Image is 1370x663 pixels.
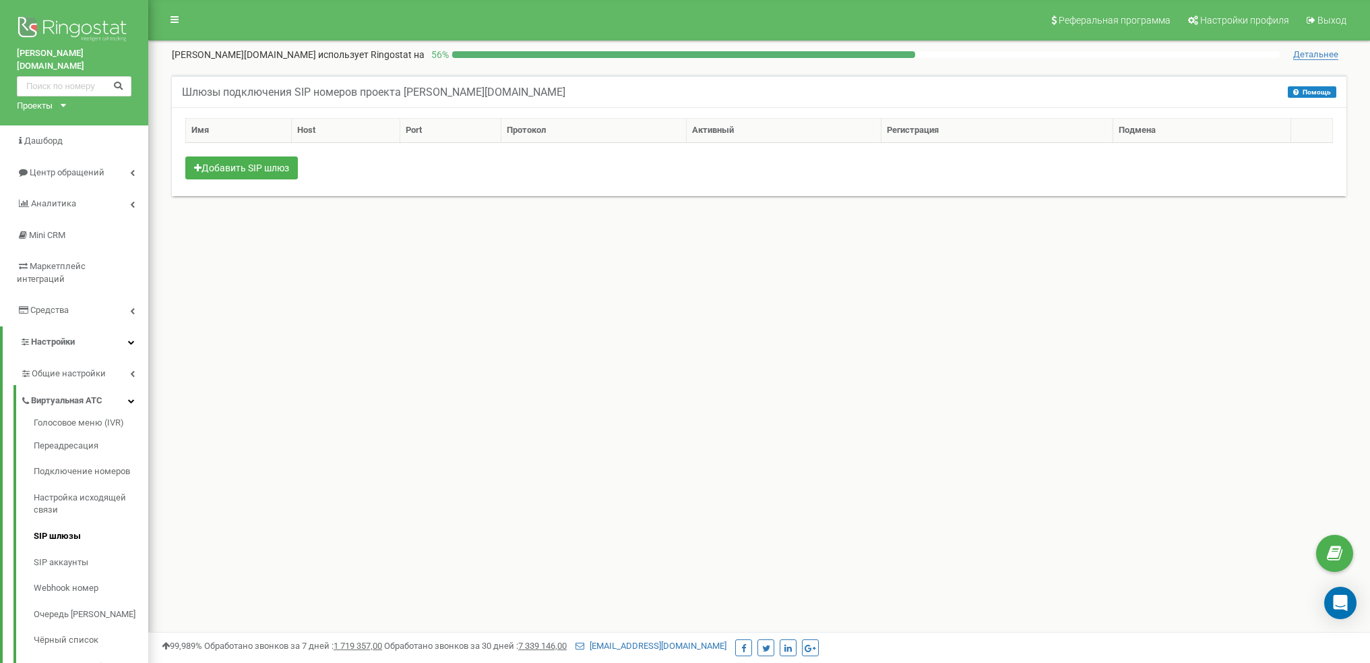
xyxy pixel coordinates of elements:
th: Port [400,119,501,143]
span: Общие настройки [32,368,106,380]
span: Настройки [31,337,75,347]
h5: Шлюзы подключения SIP номеров проекта [PERSON_NAME][DOMAIN_NAME] [182,86,565,98]
span: Обработано звонков за 30 дней : [384,641,567,651]
img: Ringostat logo [17,13,131,47]
div: Проекты [17,100,53,113]
span: Реферальная программа [1059,15,1171,26]
a: [EMAIL_ADDRESS][DOMAIN_NAME] [575,641,726,651]
span: Аналитика [31,198,76,208]
th: Протокол [501,119,687,143]
a: Виртуальная АТС [20,385,148,413]
a: Общие настройки [20,358,148,386]
th: Регистрация [881,119,1113,143]
a: Голосовое меню (IVR) [34,417,148,433]
u: 7 339 146,00 [518,641,567,651]
th: Подмена [1113,119,1291,143]
a: Очередь [PERSON_NAME] [34,602,148,628]
span: Маркетплейс интеграций [17,261,86,284]
a: Подключение номеров [34,459,148,485]
a: SIP аккаунты [34,550,148,576]
span: Mini CRM [29,230,65,240]
span: Дашборд [24,136,63,146]
span: 99,989% [162,641,202,651]
a: [PERSON_NAME][DOMAIN_NAME] [17,47,131,72]
th: Активный [687,119,881,143]
span: Детальнее [1293,49,1338,60]
a: Переадресация [34,433,148,459]
p: [PERSON_NAME][DOMAIN_NAME] [172,48,425,61]
span: Средства [30,305,69,315]
span: Обработано звонков за 7 дней : [204,641,382,651]
p: 56 % [425,48,452,61]
a: Webhook номер [34,575,148,602]
th: Имя [186,119,292,143]
a: Настройки [3,326,148,358]
button: Помощь [1288,86,1336,98]
button: Добавить SIP шлюз [185,156,298,179]
span: Настройки профиля [1200,15,1289,26]
input: Поиск по номеру [17,76,131,96]
a: Чёрный список [34,627,148,654]
div: Open Intercom Messenger [1324,587,1357,619]
span: Центр обращений [30,167,104,177]
u: 1 719 357,00 [334,641,382,651]
span: Выход [1317,15,1346,26]
span: Виртуальная АТС [31,395,102,407]
span: использует Ringostat на [318,49,425,60]
a: Настройка исходящей связи [34,485,148,523]
th: Host [292,119,400,143]
a: SIP шлюзы [34,523,148,550]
